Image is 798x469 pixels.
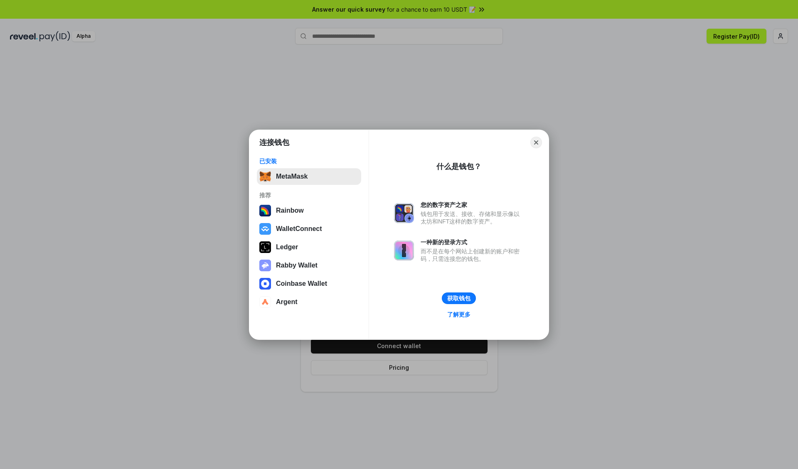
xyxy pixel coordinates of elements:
[421,238,524,246] div: 一种新的登录方式
[421,210,524,225] div: 钱包用于发送、接收、存储和显示像以太坊和NFT这样的数字资产。
[394,203,414,223] img: svg+xml,%3Csvg%20xmlns%3D%22http%3A%2F%2Fwww.w3.org%2F2000%2Fsvg%22%20fill%3D%22none%22%20viewBox...
[276,173,308,180] div: MetaMask
[276,298,298,306] div: Argent
[436,162,481,172] div: 什么是钱包？
[257,221,361,237] button: WalletConnect
[257,257,361,274] button: Rabby Wallet
[276,262,318,269] div: Rabby Wallet
[257,168,361,185] button: MetaMask
[257,275,361,292] button: Coinbase Wallet
[276,280,327,287] div: Coinbase Wallet
[276,207,304,214] div: Rainbow
[442,292,476,304] button: 获取钱包
[259,223,271,235] img: svg+xml,%3Csvg%20width%3D%2228%22%20height%3D%2228%22%20viewBox%3D%220%200%2028%2028%22%20fill%3D...
[447,311,470,318] div: 了解更多
[259,157,359,165] div: 已安装
[421,248,524,263] div: 而不是在每个网站上创建新的账户和密码，只需连接您的钱包。
[394,241,414,260] img: svg+xml,%3Csvg%20xmlns%3D%22http%3A%2F%2Fwww.w3.org%2F2000%2Fsvg%22%20fill%3D%22none%22%20viewBox...
[257,239,361,255] button: Ledger
[257,294,361,310] button: Argent
[259,171,271,182] img: svg+xml,%3Csvg%20fill%3D%22none%22%20height%3D%2233%22%20viewBox%3D%220%200%2035%2033%22%20width%...
[259,205,271,216] img: svg+xml,%3Csvg%20width%3D%22120%22%20height%3D%22120%22%20viewBox%3D%220%200%20120%20120%22%20fil...
[421,201,524,209] div: 您的数字资产之家
[442,309,475,320] a: 了解更多
[259,241,271,253] img: svg+xml,%3Csvg%20xmlns%3D%22http%3A%2F%2Fwww.w3.org%2F2000%2Fsvg%22%20width%3D%2228%22%20height%3...
[259,260,271,271] img: svg+xml,%3Csvg%20xmlns%3D%22http%3A%2F%2Fwww.w3.org%2F2000%2Fsvg%22%20fill%3D%22none%22%20viewBox...
[276,243,298,251] div: Ledger
[259,296,271,308] img: svg+xml,%3Csvg%20width%3D%2228%22%20height%3D%2228%22%20viewBox%3D%220%200%2028%2028%22%20fill%3D...
[259,138,289,147] h1: 连接钱包
[447,295,470,302] div: 获取钱包
[259,278,271,290] img: svg+xml,%3Csvg%20width%3D%2228%22%20height%3D%2228%22%20viewBox%3D%220%200%2028%2028%22%20fill%3D...
[259,192,359,199] div: 推荐
[276,225,322,233] div: WalletConnect
[530,137,542,148] button: Close
[257,202,361,219] button: Rainbow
